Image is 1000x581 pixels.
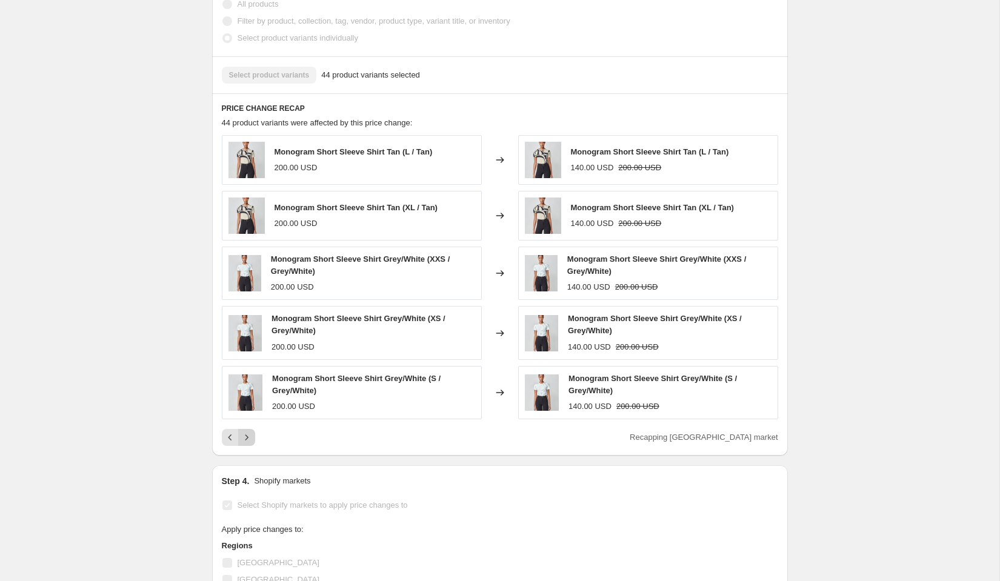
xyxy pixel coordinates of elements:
span: Monogram Short Sleeve Shirt Tan (L / Tan) [571,147,729,156]
span: Monogram Short Sleeve Shirt Grey/White (XS / Grey/White) [568,314,742,335]
img: MonogramShortSleeveRidingTopWhite-original_1259832_80x.jpg [228,374,263,411]
h6: PRICE CHANGE RECAP [222,104,778,113]
strike: 200.00 USD [616,341,659,353]
span: Monogram Short Sleeve Shirt Tan (XL / Tan) [571,203,734,212]
span: Monogram Short Sleeve Shirt Grey/White (XXS / Grey/White) [567,254,746,276]
span: [GEOGRAPHIC_DATA] [238,558,319,567]
img: MonogramShortSleeveRidingTopWhite-original_1259832_80x.jpg [228,315,262,351]
span: Monogram Short Sleeve Shirt Grey/White (XXS / Grey/White) [271,254,450,276]
span: 44 product variants selected [321,69,420,81]
img: MonogramShortSleeveRidingTopWhite-original_1259832_80x.jpg [525,255,558,291]
div: 140.00 USD [571,217,614,230]
img: MonogramShortSleeveRidingTopTan-original_1259816_80x.jpg [525,142,561,178]
span: Recapping [GEOGRAPHIC_DATA] market [630,433,778,442]
div: 140.00 USD [567,281,610,293]
strike: 200.00 USD [618,217,661,230]
div: 200.00 USD [272,341,315,353]
strike: 200.00 USD [616,400,659,413]
span: Select Shopify markets to apply price changes to [238,500,408,510]
span: Select product variants individually [238,33,358,42]
p: Shopify markets [254,475,310,487]
div: 200.00 USD [271,281,314,293]
span: Apply price changes to: [222,525,304,534]
div: 140.00 USD [568,400,612,413]
nav: Pagination [222,429,255,446]
img: MonogramShortSleeveRidingTopWhite-original_1259832_80x.jpg [228,255,261,291]
span: Monogram Short Sleeve Shirt Tan (XL / Tan) [275,203,438,212]
span: Monogram Short Sleeve Shirt Grey/White (S / Grey/White) [272,374,441,395]
h2: Step 4. [222,475,250,487]
h3: Regions [222,540,452,552]
span: 44 product variants were affected by this price change: [222,118,413,127]
span: Monogram Short Sleeve Shirt Tan (L / Tan) [275,147,433,156]
span: Monogram Short Sleeve Shirt Grey/White (XS / Grey/White) [272,314,445,335]
div: 140.00 USD [571,162,614,174]
img: MonogramShortSleeveRidingTopTan-original_1259816_80x.jpg [525,198,561,234]
div: 200.00 USD [275,217,318,230]
strike: 200.00 USD [615,281,658,293]
span: Filter by product, collection, tag, vendor, product type, variant title, or inventory [238,16,510,25]
img: MonogramShortSleeveRidingTopTan-original_1259816_80x.jpg [228,198,265,234]
img: MonogramShortSleeveRidingTopWhite-original_1259832_80x.jpg [525,315,558,351]
span: Monogram Short Sleeve Shirt Grey/White (S / Grey/White) [568,374,737,395]
button: Previous [222,429,239,446]
div: 140.00 USD [568,341,611,353]
div: 200.00 USD [275,162,318,174]
div: 200.00 USD [272,400,315,413]
button: Next [238,429,255,446]
img: MonogramShortSleeveRidingTopWhite-original_1259832_80x.jpg [525,374,559,411]
strike: 200.00 USD [618,162,661,174]
img: MonogramShortSleeveRidingTopTan-original_1259816_80x.jpg [228,142,265,178]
